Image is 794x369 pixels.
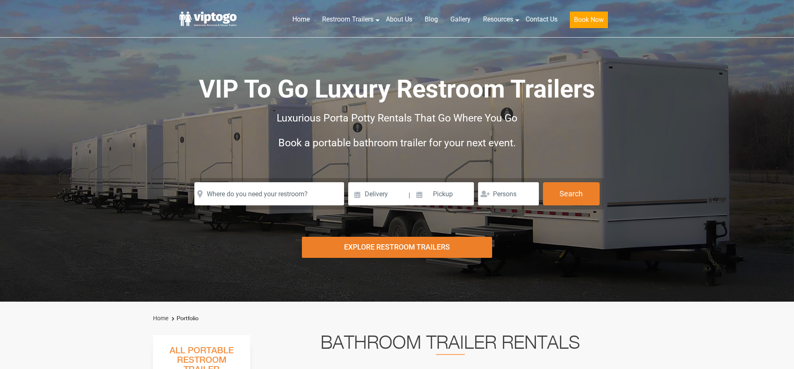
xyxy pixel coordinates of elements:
[277,112,517,124] span: Luxurious Porta Potty Rentals That Go Where You Go
[519,10,564,29] a: Contact Us
[477,10,519,29] a: Resources
[194,182,344,205] input: Where do you need your restroom?
[409,182,410,209] span: |
[348,182,407,205] input: Delivery
[444,10,477,29] a: Gallery
[478,182,539,205] input: Persons
[570,12,608,28] button: Book Now
[419,10,444,29] a: Blog
[199,74,595,104] span: VIP To Go Luxury Restroom Trailers
[170,314,198,324] li: Portfolio
[380,10,419,29] a: About Us
[153,315,168,321] a: Home
[261,335,639,355] h2: Bathroom Trailer Rentals
[543,182,600,205] button: Search
[411,182,474,205] input: Pickup
[316,10,380,29] a: Restroom Trailers
[564,10,614,33] a: Book Now
[286,10,316,29] a: Home
[278,137,516,149] span: Book a portable bathroom trailer for your next event.
[302,237,493,258] div: Explore Restroom Trailers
